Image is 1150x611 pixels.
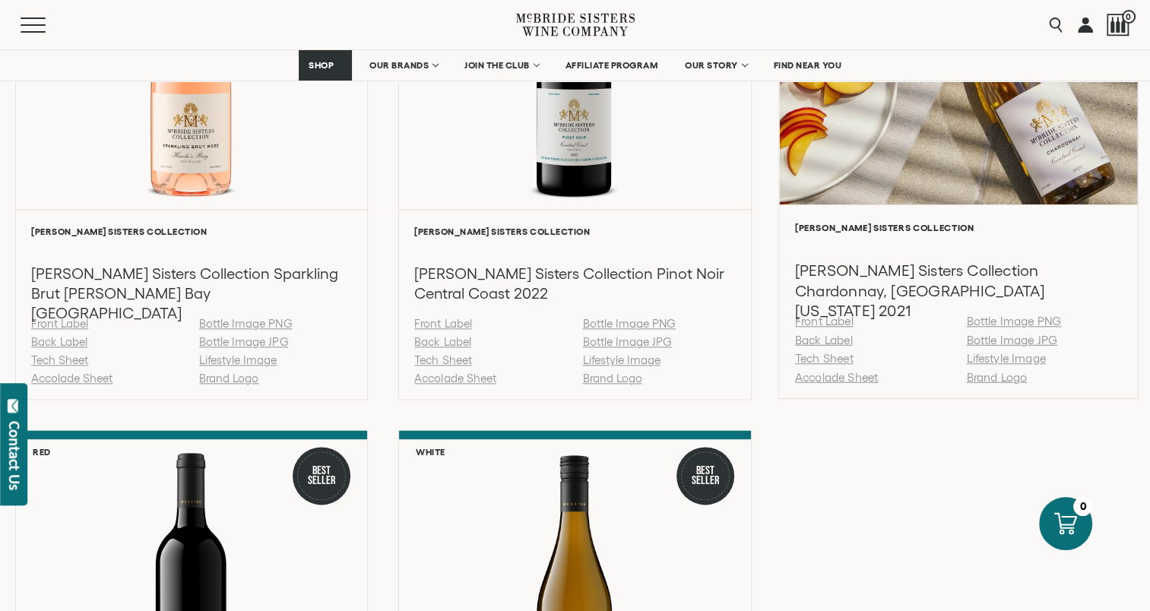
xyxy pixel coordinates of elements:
[1122,10,1136,24] span: 0
[31,317,88,330] a: Front Label
[309,60,334,71] span: SHOP
[33,447,51,457] h6: Red
[199,335,288,348] a: Bottle Image JPG
[31,226,352,236] h6: [PERSON_NAME] Sisters Collection
[21,17,75,33] button: Mobile Menu Trigger
[675,50,756,81] a: OUR STORY
[794,222,1122,232] h6: [PERSON_NAME] Sisters Collection
[199,372,258,385] a: Brand Logo
[966,333,1057,346] a: Bottle Image JPG
[582,353,660,366] a: Lifestyle Image
[414,353,471,366] a: Tech Sheet
[794,315,853,328] a: Front Label
[794,352,853,365] a: Tech Sheet
[414,317,471,330] a: Front Label
[369,60,429,71] span: OUR BRANDS
[299,50,352,81] a: SHOP
[774,60,842,71] span: FIND NEAR YOU
[31,335,87,348] a: Back Label
[7,421,22,490] div: Contact Us
[966,370,1027,383] a: Brand Logo
[414,264,735,303] h3: [PERSON_NAME] Sisters Collection Pinot Noir Central Coast 2022
[582,372,642,385] a: Brand Logo
[414,226,735,236] h6: [PERSON_NAME] Sisters Collection
[360,50,447,81] a: OUR BRANDS
[199,317,292,330] a: Bottle Image PNG
[31,353,88,366] a: Tech Sheet
[582,335,671,348] a: Bottle Image JPG
[455,50,548,81] a: JOIN THE CLUB
[31,264,352,323] h3: [PERSON_NAME] Sisters Collection Sparkling Brut [PERSON_NAME] Bay [GEOGRAPHIC_DATA]
[794,370,877,383] a: Accolade Sheet
[966,315,1061,328] a: Bottle Image PNG
[685,60,738,71] span: OUR STORY
[414,335,470,348] a: Back Label
[31,372,112,385] a: Accolade Sheet
[199,353,277,366] a: Lifestyle Image
[582,317,675,330] a: Bottle Image PNG
[416,447,445,457] h6: White
[556,50,668,81] a: AFFILIATE PROGRAM
[414,372,496,385] a: Accolade Sheet
[764,50,852,81] a: FIND NEAR YOU
[565,60,658,71] span: AFFILIATE PROGRAM
[794,333,852,346] a: Back Label
[464,60,530,71] span: JOIN THE CLUB
[966,352,1045,365] a: Lifestyle Image
[794,261,1122,321] h3: [PERSON_NAME] Sisters Collection Chardonnay, [GEOGRAPHIC_DATA][US_STATE] 2021
[1073,497,1092,516] div: 0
